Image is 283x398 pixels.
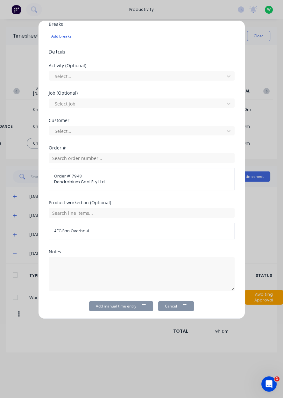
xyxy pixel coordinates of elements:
button: Cancel [158,301,194,311]
div: Notes [49,250,235,254]
div: Order # [49,146,235,150]
span: Dendrobium Coal Pty Ltd [54,179,229,185]
input: Search order number... [49,153,235,163]
span: 1 [274,376,279,381]
button: Add manual time entry [89,301,153,311]
iframe: Intercom live chat [261,376,277,392]
input: Search line items... [49,208,235,218]
div: Product worked on (Optional) [49,200,235,205]
span: Order # 17943 [54,173,229,179]
div: Job (Optional) [49,91,235,95]
div: Add breaks [51,32,232,40]
span: Details [49,48,235,56]
span: AFC Pan Overhaul [54,228,229,234]
div: Breaks [49,22,235,26]
div: Customer [49,118,235,123]
div: Activity (Optional) [49,63,235,68]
